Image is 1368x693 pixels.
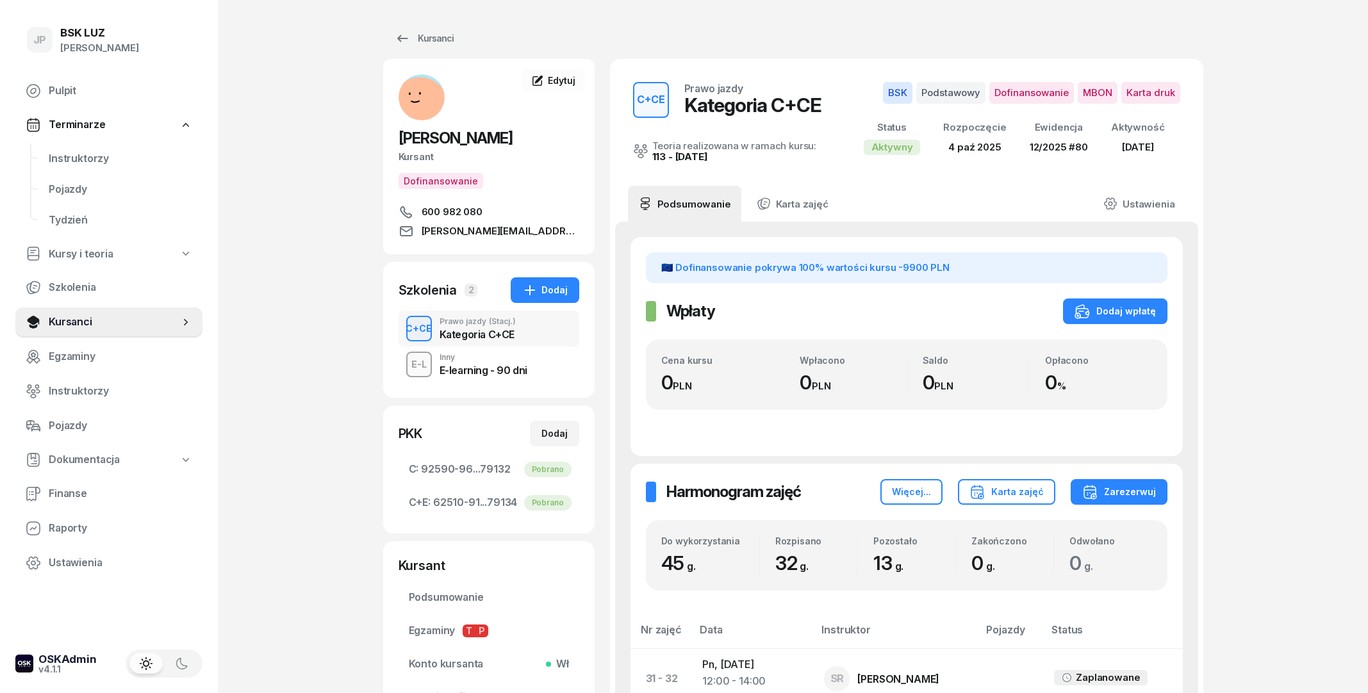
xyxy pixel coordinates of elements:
div: Więcej... [892,484,931,500]
th: Instruktor [814,621,978,649]
a: Pojazdy [38,174,202,205]
span: 62510-91...79134 [409,494,569,511]
div: Dodaj [522,282,568,298]
a: 600 982 080 [399,204,579,220]
small: g. [800,560,809,573]
button: Więcej... [880,479,943,505]
a: Kursanci [383,26,465,51]
div: Teoria realizowana w ramach kursu: [652,141,817,151]
th: Pojazdy [978,621,1044,649]
div: Do wykorzystania [661,535,759,546]
div: Status [864,119,921,136]
span: Konto kursanta [409,656,569,673]
button: C+CE [633,82,669,118]
a: 113 - [DATE] [652,151,708,163]
div: Wpłacono [800,355,907,366]
span: Karta druk [1121,82,1180,104]
div: Dodaj [541,426,568,441]
a: Terminarze [15,110,202,140]
span: SR [830,673,845,684]
th: Nr zajęć [630,621,693,649]
a: [PERSON_NAME][EMAIL_ADDRESS][DOMAIN_NAME] [399,224,579,239]
div: Karta zajęć [969,484,1044,500]
div: Prawo jazdy [684,83,743,94]
div: Saldo [923,355,1030,366]
div: Zaplanowane [1076,669,1140,686]
div: Prawo jazdy [440,318,516,325]
h2: Wpłaty [666,301,715,322]
div: Pobrano [524,462,572,477]
span: Podsumowanie [409,589,569,606]
span: [PERSON_NAME][EMAIL_ADDRESS][DOMAIN_NAME] [422,224,579,239]
span: 0 [971,551,1001,575]
span: 32 [775,551,815,575]
span: 🇪🇺 Dofinansowanie pokrywa 100% wartości kursu - [661,261,950,273]
a: Dokumentacja [15,445,202,475]
span: MBON [1078,82,1117,104]
span: 45 [661,551,702,575]
div: C+CE [632,89,670,111]
span: Instruktorzy [49,151,192,167]
a: Raporty [15,513,202,544]
div: OSKAdmin [38,654,97,665]
span: T [463,624,475,637]
a: Ustawienia [1093,186,1185,222]
div: Szkolenia [399,281,457,299]
div: PKK [399,425,423,443]
div: E-learning - 90 dni [440,365,527,375]
div: v4.1.1 [38,665,97,674]
div: 0 [661,371,784,395]
button: BSKPodstawowyDofinansowanieMBONKarta druk [883,82,1180,104]
span: Dokumentacja [49,452,120,468]
div: Kursant [399,149,579,165]
span: Tydzień [49,212,192,229]
span: BSK [883,82,912,104]
div: Ewidencja [1030,119,1088,136]
span: (Stacj.) [489,318,516,325]
span: 2 [465,284,477,297]
span: Edytuj [548,75,575,86]
span: JP [33,35,47,45]
div: Aktywność [1111,119,1165,136]
span: Ustawienia [49,555,192,571]
th: Status [1044,621,1182,649]
a: Egzaminy [15,341,202,372]
a: Tydzień [38,205,202,236]
a: Konto kursantaWł [399,649,579,680]
div: [PERSON_NAME] [60,40,139,56]
div: Inny [440,354,527,361]
span: Raporty [49,520,192,537]
span: C: [409,461,419,478]
span: Dofinansowanie [989,82,1074,104]
a: Podsumowanie [399,582,579,613]
button: C+CE [406,316,432,341]
button: E-LInnyE-learning - 90 dni [399,346,579,382]
small: PLN [812,380,831,392]
small: g. [687,560,696,573]
span: 92590-96...79132 [409,461,569,478]
div: 0 [800,371,907,395]
button: E-L [406,352,432,377]
a: Kursy i teoria [15,240,202,269]
div: C+CE [400,320,437,336]
span: 600 982 080 [422,204,482,220]
div: Rozpisano [775,535,857,546]
small: PLN [934,380,953,392]
span: 9900 PLN [903,261,950,273]
button: C+CEPrawo jazdy(Stacj.)Kategoria C+CE [399,311,579,346]
span: 12/2025 #80 [1030,141,1088,153]
div: [PERSON_NAME] [857,674,939,684]
span: P [475,624,488,637]
a: Finanse [15,478,202,509]
span: 4 paź 2025 [948,141,1001,153]
span: Instruktorzy [49,383,192,400]
span: Kursanci [49,314,179,330]
a: Pulpit [15,76,202,106]
span: C+E: [409,494,431,511]
a: Podsumowanie [628,186,741,222]
div: Kategoria C+CE [684,94,821,117]
div: Odwołano [1069,535,1151,546]
span: Dofinansowanie [399,173,483,189]
span: [PERSON_NAME] [399,129,513,147]
span: Pojazdy [49,181,192,198]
